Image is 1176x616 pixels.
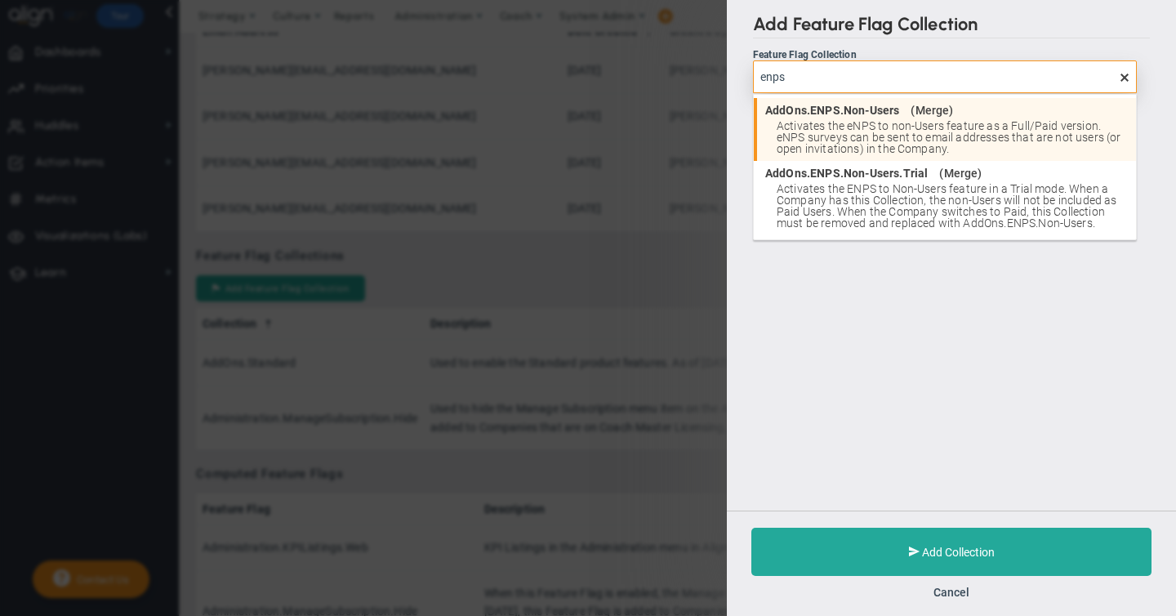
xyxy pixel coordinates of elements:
span: Merge [915,105,950,116]
span: Add Collection [922,546,995,559]
span: Activates the eNPS to non-Users feature as a Full/Paid version. eNPS surveys can be sent to email... [777,120,1128,154]
button: Cancel [933,586,969,599]
span: ( [911,105,915,116]
span: AddOns.ENPS.Non-Users [765,105,899,116]
span: AddOns.ENPS.Non-Users.Trial [765,167,928,179]
span: Activates the ENPS to Non-Users feature in a Trial mode. When a Company has this Collection, the ... [777,183,1128,229]
span: Merge [944,167,978,179]
button: Add Collection [751,528,1151,576]
h2: Add Feature Flag Collection [753,13,1150,38]
span: ) [978,167,982,179]
input: Feature Flag Collection...: [753,60,1137,93]
div: Feature Flag Collection [753,49,1137,60]
span: ) [949,105,953,116]
span: clear [1137,69,1150,84]
span: ( [939,167,943,179]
